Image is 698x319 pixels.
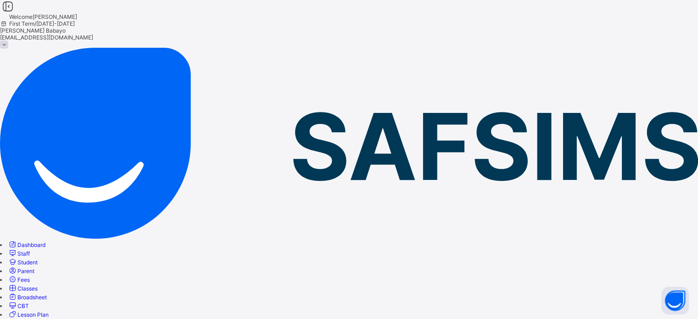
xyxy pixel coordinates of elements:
[8,294,47,301] a: Broadsheet
[17,250,30,257] span: Staff
[17,302,29,309] span: CBT
[17,259,38,266] span: Student
[17,311,49,318] span: Lesson Plan
[17,241,45,248] span: Dashboard
[17,268,34,274] span: Parent
[8,285,38,292] a: Classes
[17,276,30,283] span: Fees
[8,241,45,248] a: Dashboard
[8,268,34,274] a: Parent
[8,276,30,283] a: Fees
[17,285,38,292] span: Classes
[661,287,689,314] button: Open asap
[8,302,29,309] a: CBT
[8,250,30,257] a: Staff
[9,13,77,20] span: Welcome [PERSON_NAME]
[17,294,47,301] span: Broadsheet
[8,259,38,266] a: Student
[8,311,49,318] a: Lesson Plan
